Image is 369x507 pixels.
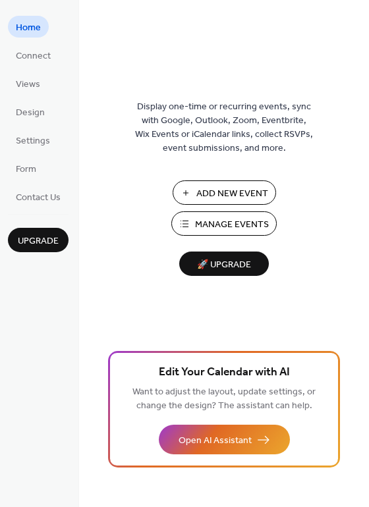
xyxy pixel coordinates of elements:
[187,256,261,274] span: 🚀 Upgrade
[8,72,48,94] a: Views
[8,186,69,207] a: Contact Us
[8,101,53,122] a: Design
[196,187,268,201] span: Add New Event
[159,425,290,454] button: Open AI Assistant
[8,129,58,151] a: Settings
[8,228,69,252] button: Upgrade
[8,16,49,38] a: Home
[16,163,36,176] span: Form
[16,191,61,205] span: Contact Us
[16,21,41,35] span: Home
[135,100,313,155] span: Display one-time or recurring events, sync with Google, Outlook, Zoom, Eventbrite, Wix Events or ...
[16,78,40,92] span: Views
[16,106,45,120] span: Design
[179,434,252,448] span: Open AI Assistant
[159,363,290,382] span: Edit Your Calendar with AI
[179,252,269,276] button: 🚀 Upgrade
[132,383,316,415] span: Want to adjust the layout, update settings, or change the design? The assistant can help.
[8,44,59,66] a: Connect
[8,157,44,179] a: Form
[173,180,276,205] button: Add New Event
[18,234,59,248] span: Upgrade
[171,211,277,236] button: Manage Events
[16,134,50,148] span: Settings
[195,218,269,232] span: Manage Events
[16,49,51,63] span: Connect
